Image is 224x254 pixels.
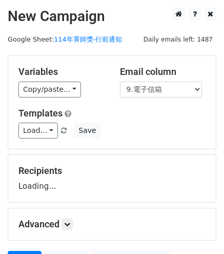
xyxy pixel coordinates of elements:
h2: New Campaign [8,8,216,25]
h5: Recipients [18,165,206,177]
small: Google Sheet: [8,35,122,43]
a: Copy/paste... [18,82,81,97]
a: Templates [18,108,63,119]
a: Daily emails left: 1487 [140,35,216,43]
div: Loading... [18,165,206,192]
h5: Email column [120,66,206,77]
span: Daily emails left: 1487 [140,34,216,45]
a: Load... [18,123,58,139]
button: Save [74,123,100,139]
h5: Advanced [18,219,206,230]
h5: Variables [18,66,105,77]
a: 114年菁師獎-行前通知 [54,35,122,43]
